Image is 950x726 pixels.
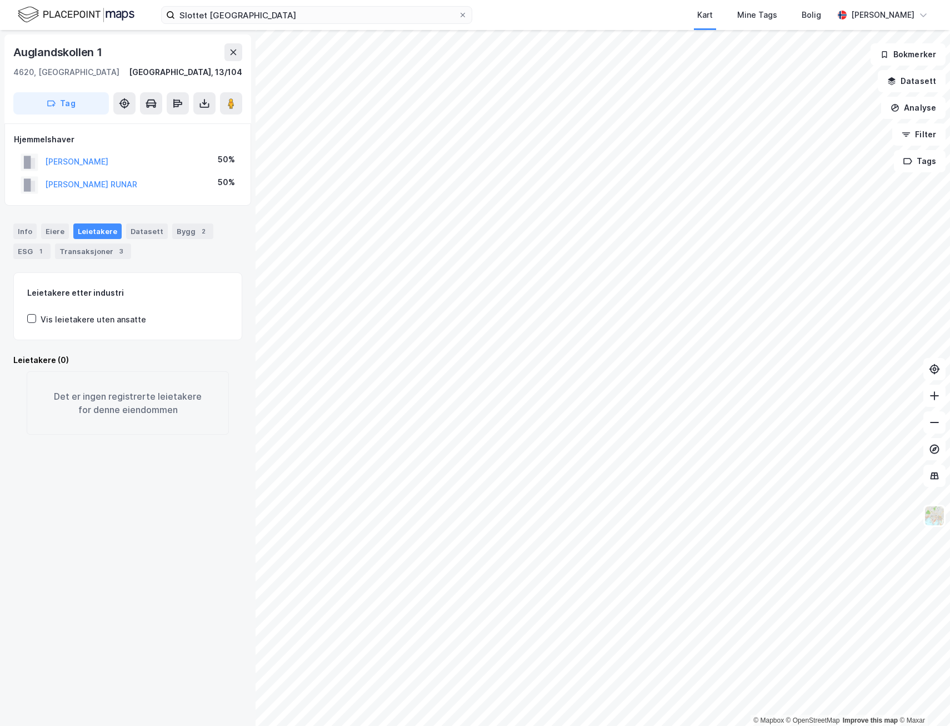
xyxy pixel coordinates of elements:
[129,66,242,79] div: [GEOGRAPHIC_DATA], 13/104
[126,223,168,239] div: Datasett
[13,66,119,79] div: 4620, [GEOGRAPHIC_DATA]
[13,243,51,259] div: ESG
[13,223,37,239] div: Info
[786,717,840,724] a: OpenStreetMap
[35,246,46,257] div: 1
[73,223,122,239] div: Leietakere
[27,286,228,300] div: Leietakere etter industri
[175,7,458,23] input: Søk på adresse, matrikkel, gårdeiere, leietakere eller personer
[13,354,242,367] div: Leietakere (0)
[18,5,134,24] img: logo.f888ab2527a4732fd821a326f86c7f29.svg
[802,8,821,22] div: Bolig
[13,43,104,61] div: Auglandskollen 1
[172,223,213,239] div: Bygg
[753,717,784,724] a: Mapbox
[737,8,777,22] div: Mine Tags
[924,505,945,526] img: Z
[878,70,946,92] button: Datasett
[116,246,127,257] div: 3
[218,153,235,166] div: 50%
[697,8,713,22] div: Kart
[851,8,914,22] div: [PERSON_NAME]
[55,243,131,259] div: Transaksjoner
[894,673,950,726] iframe: Chat Widget
[14,133,242,146] div: Hjemmelshaver
[198,226,209,237] div: 2
[218,176,235,189] div: 50%
[41,313,146,326] div: Vis leietakere uten ansatte
[13,92,109,115] button: Tag
[27,371,229,435] div: Det er ingen registrerte leietakere for denne eiendommen
[871,43,946,66] button: Bokmerker
[894,150,946,172] button: Tags
[843,717,898,724] a: Improve this map
[892,123,946,146] button: Filter
[881,97,946,119] button: Analyse
[41,223,69,239] div: Eiere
